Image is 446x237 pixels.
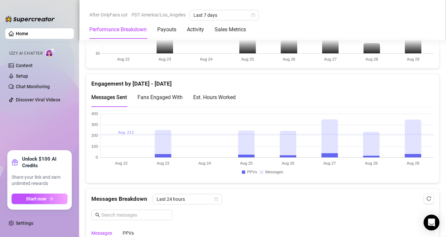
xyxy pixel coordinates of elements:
a: Settings [16,221,33,226]
span: Izzy AI Chatter [9,50,43,57]
a: Setup [16,73,28,79]
img: AI Chatter [45,48,55,57]
span: gift [12,159,18,166]
div: Open Intercom Messenger [424,215,439,230]
div: PPVs [123,229,134,237]
span: Messages Sent [91,94,127,100]
a: Chat Monitoring [16,84,50,89]
span: After OnlyFans cut [89,10,128,20]
span: calendar [214,197,218,201]
input: Search messages [101,211,168,219]
span: Last 7 days [193,10,255,20]
span: reload [427,196,431,201]
span: Fans Engaged With [137,94,183,100]
a: Home [16,31,28,36]
span: Last 24 hours [157,194,218,204]
strong: Unlock $100 AI Credits [22,156,68,169]
div: Activity [187,26,204,34]
span: search [95,213,100,217]
span: Share your link and earn unlimited rewards [12,174,68,187]
div: Payouts [157,26,176,34]
span: arrow-right [49,197,53,201]
span: Start now [26,196,46,201]
a: Discover Viral Videos [16,97,60,102]
div: Performance Breakdown [89,26,147,34]
div: Sales Metrics [215,26,246,34]
div: Messages Breakdown [91,194,434,204]
div: Messages [91,229,112,237]
span: PDT America/Los_Angeles [132,10,186,20]
a: Content [16,63,33,68]
img: logo-BBDzfeDw.svg [5,16,55,22]
button: Start nowarrow-right [12,194,68,204]
div: Est. Hours Worked [193,93,236,101]
span: calendar [251,13,255,17]
div: Engagement by [DATE] - [DATE] [91,74,434,88]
